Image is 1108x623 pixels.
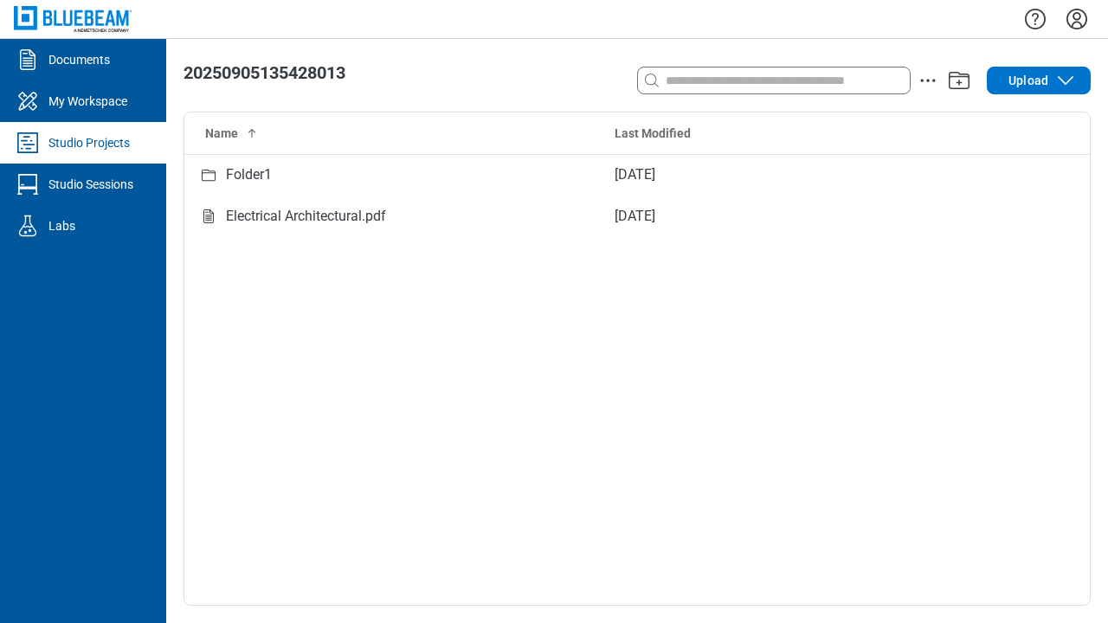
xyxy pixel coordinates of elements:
div: Name [205,125,587,142]
svg: Studio Sessions [14,170,42,198]
span: Upload [1008,72,1048,89]
svg: Studio Projects [14,129,42,157]
span: 20250905135428013 [184,62,345,83]
button: Settings [1063,4,1091,34]
div: Studio Sessions [48,176,133,193]
div: Labs [48,217,75,234]
div: My Workspace [48,93,127,110]
button: Add [945,67,973,94]
svg: My Workspace [14,87,42,115]
button: action-menu [918,70,938,91]
svg: Labs [14,212,42,240]
div: Folder1 [226,164,272,186]
button: Upload [987,67,1091,94]
td: [DATE] [601,196,999,237]
div: Last Modified [615,125,985,142]
table: Studio items table [184,112,1090,237]
svg: Documents [14,46,42,74]
div: Documents [48,51,110,68]
img: Bluebeam, Inc. [14,6,132,31]
td: [DATE] [601,154,999,196]
div: Electrical Architectural.pdf [226,206,386,228]
div: Studio Projects [48,134,130,151]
